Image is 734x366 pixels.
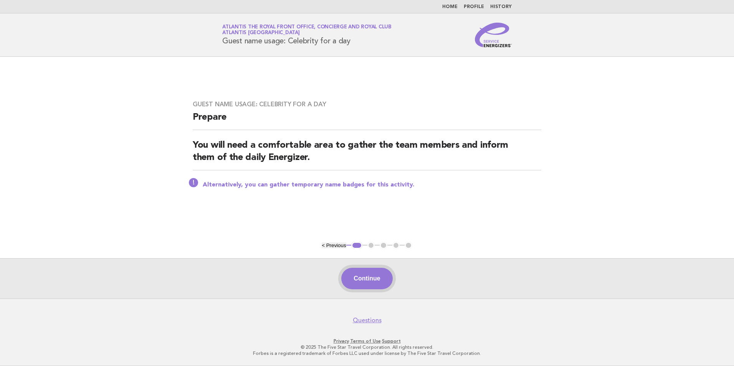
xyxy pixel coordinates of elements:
h2: You will need a comfortable area to gather the team members and inform them of the daily Energizer. [193,139,541,170]
button: Continue [341,268,392,289]
a: Profile [464,5,484,9]
p: · · [132,338,602,344]
a: Support [382,338,401,344]
p: © 2025 The Five Star Travel Corporation. All rights reserved. [132,344,602,350]
a: Privacy [334,338,349,344]
a: Atlantis The Royal Front Office, Concierge and Royal ClubAtlantis [GEOGRAPHIC_DATA] [222,25,392,35]
img: Service Energizers [475,23,512,47]
h3: Guest name usage: Celebrity for a day [193,101,541,108]
a: Terms of Use [350,338,381,344]
button: < Previous [322,242,346,248]
button: 1 [351,242,362,249]
a: Home [442,5,458,9]
a: History [490,5,512,9]
h1: Guest name usage: Celebrity for a day [222,25,392,45]
h2: Prepare [193,111,541,130]
p: Forbes is a registered trademark of Forbes LLC used under license by The Five Star Travel Corpora... [132,350,602,356]
a: Questions [353,317,382,324]
span: Atlantis [GEOGRAPHIC_DATA] [222,31,300,36]
p: Alternatively, you can gather temporary name badges for this activity. [203,181,541,189]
